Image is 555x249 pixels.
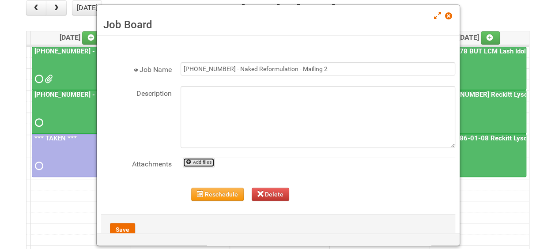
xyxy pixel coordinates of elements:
[481,31,500,45] a: Add an event
[183,158,215,167] a: Add files
[101,157,172,170] label: Attachments
[430,134,526,177] a: 25-011286-01-08 Reckitt Lysol Laundry Scented
[82,31,102,45] a: Add an event
[252,188,290,201] button: Delete
[241,0,336,21] h2: [DATE] – [DATE]
[32,90,128,134] a: [PHONE_NUMBER] - Naked Reformulation Mailing 1 PHOTOS
[191,188,244,201] button: Reschedule
[430,47,526,90] a: 25-058978 BUT LCM Lash Idole US / Retest
[101,62,172,75] label: Job Name
[32,47,128,90] a: [PHONE_NUMBER] - Naked Reformulation Mailing 1
[33,91,218,98] a: [PHONE_NUMBER] - Naked Reformulation Mailing 1 PHOTOS
[35,76,41,82] span: Requested
[35,163,41,169] span: Requested
[458,33,500,41] span: [DATE]
[60,33,102,41] span: [DATE]
[110,223,135,236] button: Save
[103,18,453,31] h3: Job Board
[101,86,172,99] label: Description
[72,0,102,15] button: [DATE]
[35,120,41,126] span: Requested
[45,76,51,82] span: Lion25-055556-01_LABELS_03Oct25.xlsx MOR - 25-055556-01.xlsm G147.png G258.png G369.png M147.png ...
[430,90,526,134] a: [PHONE_NUMBER] Reckitt Lysol Wipes Stage 4 - labeling day
[33,47,190,55] a: [PHONE_NUMBER] - Naked Reformulation Mailing 1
